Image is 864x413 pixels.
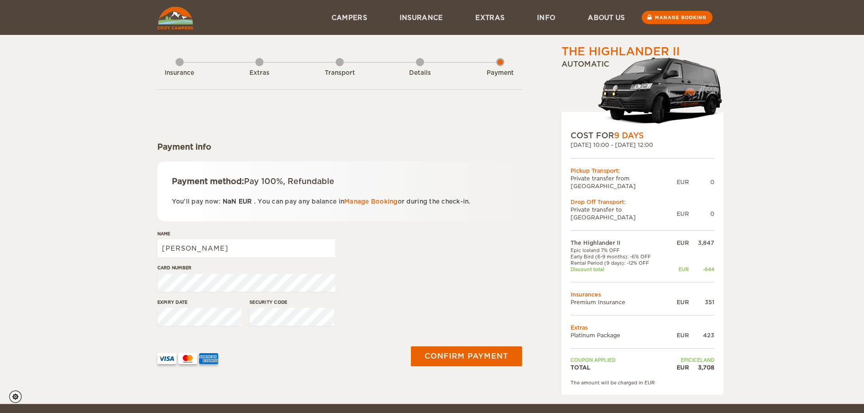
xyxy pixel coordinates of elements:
[571,198,714,206] div: Drop Off Transport:
[677,178,689,186] div: EUR
[411,346,522,366] button: Confirm payment
[689,178,714,186] div: 0
[571,364,669,371] td: TOTAL
[668,266,688,272] div: EUR
[157,7,193,29] img: Cozy Campers
[571,141,714,149] div: [DATE] 10:00 - [DATE] 12:00
[239,198,252,205] span: EUR
[571,291,714,298] td: Insurances
[571,298,669,306] td: Premium Insurance
[199,353,218,364] img: AMEX
[668,298,688,306] div: EUR
[244,177,334,186] span: Pay 100%, Refundable
[571,324,714,331] td: Extras
[172,176,508,187] div: Payment method:
[155,69,205,78] div: Insurance
[315,69,365,78] div: Transport
[668,364,688,371] div: EUR
[571,260,669,266] td: Rental Period (9 days): -12% OFF
[571,379,714,386] div: The amount will be charged in EUR
[668,357,714,363] td: EPICICELAND
[668,331,688,339] div: EUR
[571,206,677,221] td: Private transfer to [GEOGRAPHIC_DATA]
[561,59,723,130] div: Automatic
[689,298,714,306] div: 351
[571,175,677,190] td: Private transfer from [GEOGRAPHIC_DATA]
[689,331,714,339] div: 423
[9,390,28,403] a: Cookie settings
[157,230,335,237] label: Name
[598,52,723,130] img: stor-langur-223.png
[178,353,197,364] img: mastercard
[642,11,713,24] a: Manage booking
[475,69,525,78] div: Payment
[689,364,714,371] div: 3,708
[172,196,508,207] p: You'll pay now: . You can pay any balance in or during the check-in.
[689,239,714,247] div: 3,847
[395,69,445,78] div: Details
[668,239,688,247] div: EUR
[571,331,669,339] td: Platinum Package
[571,253,669,260] td: Early Bird (6-9 months): -6% OFF
[614,131,644,140] span: 9 Days
[234,69,284,78] div: Extras
[157,141,522,152] div: Payment info
[571,357,669,363] td: Coupon applied
[157,299,242,306] label: Expiry date
[157,353,176,364] img: VISA
[249,299,334,306] label: Security code
[677,210,689,218] div: EUR
[157,264,335,271] label: Card number
[223,198,237,205] span: NaN
[571,130,714,141] div: COST FOR
[561,44,680,59] div: The Highlander II
[689,210,714,218] div: 0
[571,247,669,253] td: Epic Iceland 7% OFF
[571,266,669,272] td: Discount total
[571,167,714,175] div: Pickup Transport:
[571,239,669,247] td: The Highlander II
[344,198,398,205] a: Manage Booking
[689,266,714,272] div: -644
